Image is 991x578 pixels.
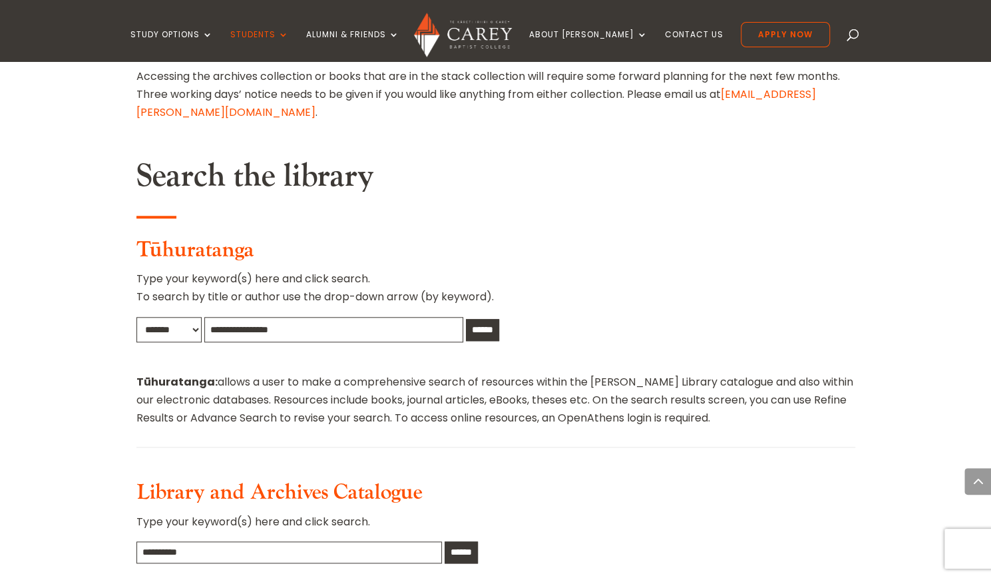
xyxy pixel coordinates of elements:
[136,373,855,428] p: allows a user to make a comprehensive search of resources within the [PERSON_NAME] Library catalo...
[136,67,855,122] p: Accessing the archives collection or books that are in the stack collection will require some for...
[136,513,855,541] p: Type your keyword(s) here and click search.
[130,30,213,61] a: Study Options
[230,30,289,61] a: Students
[136,270,855,316] p: Type your keyword(s) here and click search. To search by title or author use the drop-down arrow ...
[414,13,512,57] img: Carey Baptist College
[529,30,648,61] a: About [PERSON_NAME]
[136,480,855,512] h3: Library and Archives Catalogue
[136,157,855,202] h2: Search the library
[136,374,218,390] strong: Tūhuratanga:
[741,22,830,47] a: Apply Now
[136,238,855,270] h3: Tūhuratanga
[306,30,399,61] a: Alumni & Friends
[665,30,723,61] a: Contact Us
